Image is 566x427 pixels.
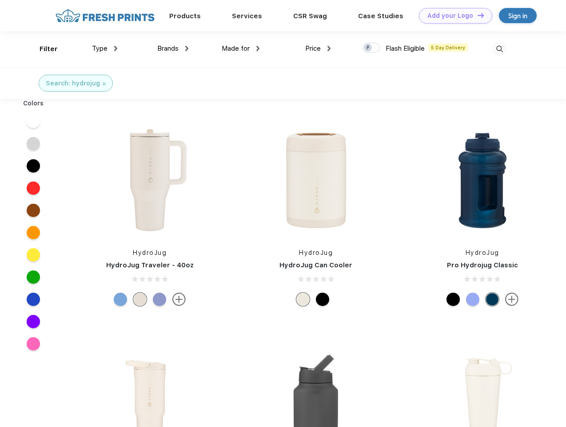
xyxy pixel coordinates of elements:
div: Black [316,293,329,306]
div: Filter [40,44,58,54]
a: HydroJug Can Cooler [279,261,352,269]
img: dropdown.png [256,46,259,51]
div: Cream [133,293,147,306]
img: dropdown.png [327,46,331,51]
a: Sign in [499,8,537,23]
a: HydroJug [133,249,167,256]
img: dropdown.png [114,46,117,51]
a: HydroJug [299,249,333,256]
span: Flash Eligible [386,44,425,52]
div: Cream [296,293,310,306]
span: Price [305,44,321,52]
img: desktop_search.svg [492,42,507,56]
img: func=resize&h=266 [257,121,375,239]
img: func=resize&h=266 [91,121,209,239]
img: dropdown.png [185,46,188,51]
div: Hyper Blue [466,293,479,306]
img: fo%20logo%202.webp [53,8,157,24]
a: Products [169,12,201,20]
img: DT [478,13,484,18]
div: Colors [16,99,51,108]
img: filter_cancel.svg [103,82,106,85]
div: Navy [486,293,499,306]
span: Type [92,44,108,52]
a: Pro Hydrojug Classic [447,261,518,269]
a: HydroJug Traveler - 40oz [106,261,194,269]
div: Riptide [114,293,127,306]
div: Peri [153,293,166,306]
a: HydroJug [466,249,499,256]
span: Made for [222,44,250,52]
img: more.svg [172,293,186,306]
span: 5 Day Delivery [428,44,468,52]
img: more.svg [505,293,518,306]
div: Black [446,293,460,306]
div: Sign in [508,11,527,21]
span: Brands [157,44,179,52]
div: Search: hydrojug [46,79,100,88]
img: func=resize&h=266 [423,121,542,239]
div: Add your Logo [427,12,473,20]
